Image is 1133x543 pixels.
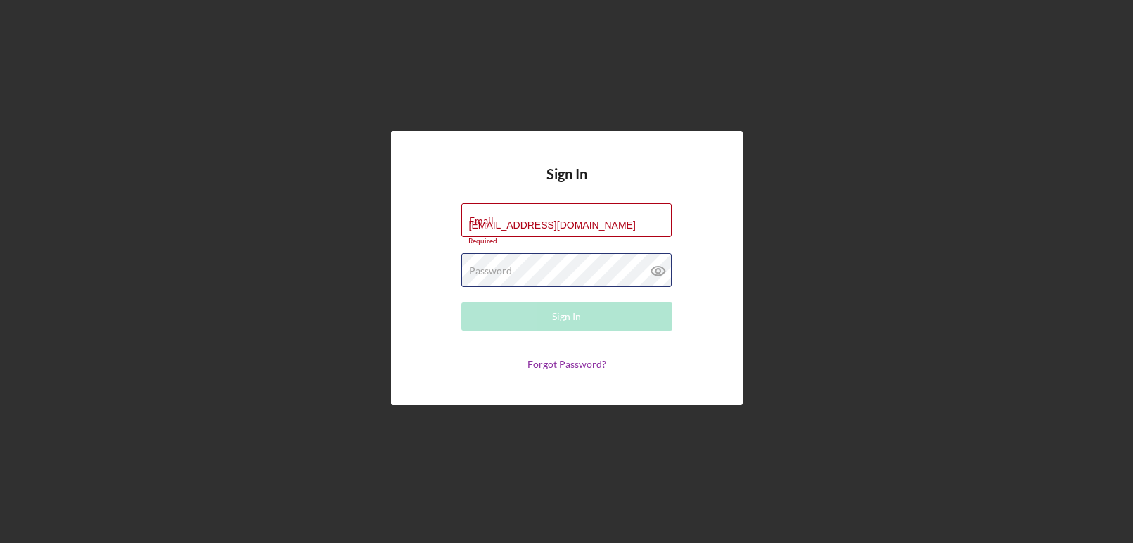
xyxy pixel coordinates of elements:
button: Sign In [461,302,672,331]
h4: Sign In [546,166,587,203]
label: Email [469,215,494,226]
a: Forgot Password? [527,358,606,370]
label: Password [469,265,512,276]
div: Sign In [552,302,581,331]
div: Required [461,237,672,245]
